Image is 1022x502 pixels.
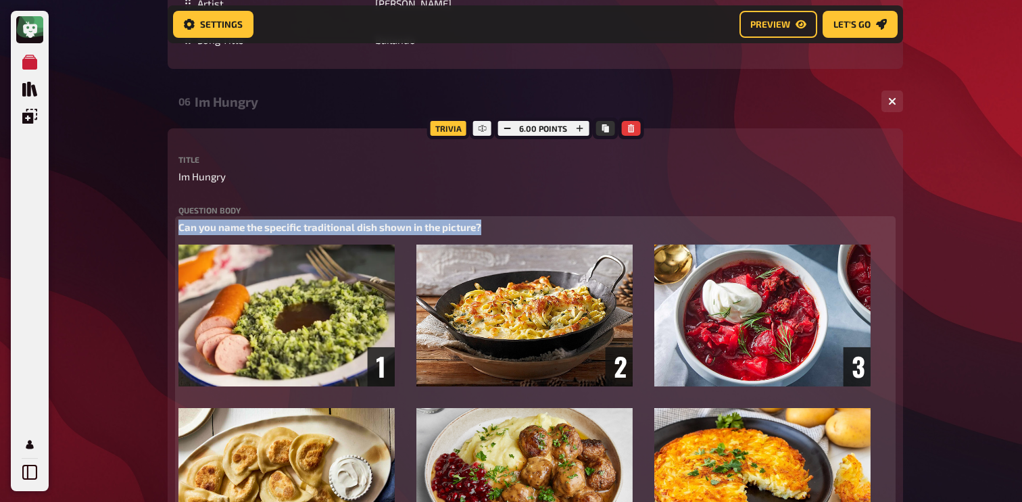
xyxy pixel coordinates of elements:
[200,20,243,29] span: Settings
[16,431,43,458] a: My Account
[16,76,43,103] a: Quiz Library
[833,20,871,29] span: Let's go
[195,94,871,109] div: Im Hungry
[494,118,592,139] div: 6.00 points
[750,20,790,29] span: Preview
[427,118,470,139] div: Trivia
[16,103,43,130] a: Overlays
[178,206,892,214] label: Question body
[595,121,614,136] button: Copy
[173,11,253,38] a: Settings
[178,95,189,107] div: 06
[178,221,481,233] span: Can you name the specific traditional dish shown in the picture?
[16,49,43,76] a: My Quizzes
[178,169,226,184] span: Im Hungry
[178,155,892,164] label: Title
[739,11,817,38] a: Preview
[823,11,898,38] a: Let's go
